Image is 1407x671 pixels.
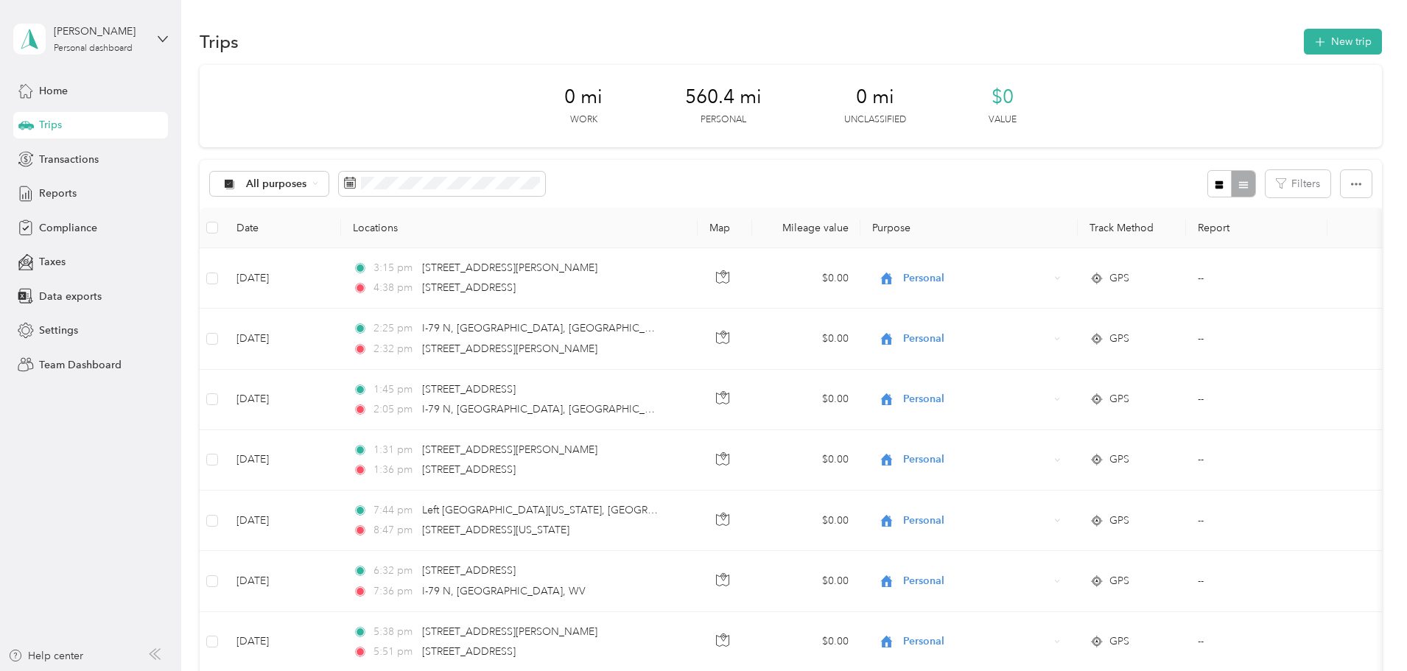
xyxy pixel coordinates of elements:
th: Map [698,208,752,248]
td: $0.00 [752,309,860,369]
th: Date [225,208,341,248]
span: Left [GEOGRAPHIC_DATA][US_STATE], [GEOGRAPHIC_DATA] [422,504,714,516]
span: [STREET_ADDRESS] [422,281,516,294]
span: 3:15 pm [373,260,415,276]
span: Team Dashboard [39,357,122,373]
span: Personal [903,452,1049,468]
th: Track Method [1078,208,1186,248]
h1: Trips [200,34,239,49]
span: Home [39,83,68,99]
td: [DATE] [225,248,341,309]
span: I-79 N, [GEOGRAPHIC_DATA], [GEOGRAPHIC_DATA] [422,322,675,334]
span: 6:32 pm [373,563,415,579]
td: -- [1186,248,1327,309]
td: [DATE] [225,551,341,611]
span: GPS [1109,452,1129,468]
p: Work [570,113,597,127]
button: Help center [8,648,83,664]
span: 0 mi [564,85,603,109]
p: Unclassified [844,113,906,127]
button: New trip [1304,29,1382,55]
span: Reports [39,186,77,201]
td: -- [1186,309,1327,369]
td: [DATE] [225,491,341,551]
td: $0.00 [752,491,860,551]
iframe: Everlance-gr Chat Button Frame [1324,589,1407,671]
span: 5:38 pm [373,624,415,640]
td: [DATE] [225,430,341,491]
span: All purposes [246,179,307,189]
td: [DATE] [225,370,341,430]
div: Personal dashboard [54,44,133,53]
span: Data exports [39,289,102,304]
span: GPS [1109,573,1129,589]
span: Personal [903,513,1049,529]
span: GPS [1109,331,1129,347]
span: Personal [903,573,1049,589]
span: Personal [903,270,1049,287]
span: $0 [992,85,1014,109]
span: Settings [39,323,78,338]
span: GPS [1109,633,1129,650]
span: GPS [1109,513,1129,529]
div: [PERSON_NAME] [54,24,146,39]
span: 4:38 pm [373,280,415,296]
span: I-79 N, [GEOGRAPHIC_DATA], WV [422,585,586,597]
span: Trips [39,117,62,133]
td: -- [1186,551,1327,611]
span: GPS [1109,270,1129,287]
td: $0.00 [752,248,860,309]
span: Transactions [39,152,99,167]
td: -- [1186,491,1327,551]
span: [STREET_ADDRESS][PERSON_NAME] [422,261,597,274]
span: 7:36 pm [373,583,415,600]
span: 8:47 pm [373,522,415,538]
span: 7:44 pm [373,502,415,519]
button: Filters [1266,170,1330,197]
span: 560.4 mi [685,85,762,109]
td: [DATE] [225,309,341,369]
span: [STREET_ADDRESS][PERSON_NAME] [422,625,597,638]
td: -- [1186,430,1327,491]
span: 2:05 pm [373,401,415,418]
p: Personal [701,113,746,127]
span: [STREET_ADDRESS] [422,463,516,476]
td: -- [1186,370,1327,430]
span: [STREET_ADDRESS] [422,645,516,658]
span: Compliance [39,220,97,236]
th: Mileage value [752,208,860,248]
span: Personal [903,331,1049,347]
span: Personal [903,633,1049,650]
span: [STREET_ADDRESS][US_STATE] [422,524,569,536]
span: Taxes [39,254,66,270]
span: GPS [1109,391,1129,407]
span: 2:32 pm [373,341,415,357]
span: I-79 N, [GEOGRAPHIC_DATA], [GEOGRAPHIC_DATA] [422,403,675,415]
span: Personal [903,391,1049,407]
p: Value [989,113,1017,127]
th: Locations [341,208,698,248]
span: [STREET_ADDRESS][PERSON_NAME] [422,342,597,355]
span: 5:51 pm [373,644,415,660]
td: $0.00 [752,551,860,611]
th: Report [1186,208,1327,248]
td: $0.00 [752,370,860,430]
span: 2:25 pm [373,320,415,337]
span: [STREET_ADDRESS] [422,383,516,396]
span: 1:36 pm [373,462,415,478]
span: [STREET_ADDRESS][PERSON_NAME] [422,443,597,456]
th: Purpose [860,208,1078,248]
span: 1:45 pm [373,382,415,398]
span: 0 mi [856,85,894,109]
span: 1:31 pm [373,442,415,458]
td: $0.00 [752,430,860,491]
span: [STREET_ADDRESS] [422,564,516,577]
